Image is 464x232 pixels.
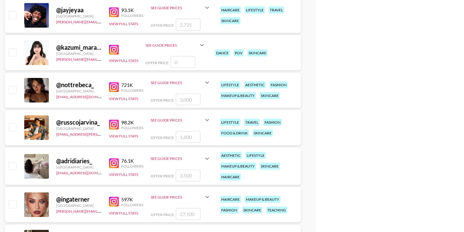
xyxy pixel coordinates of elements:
div: Followers [121,164,143,168]
div: See Guide Prices [151,6,203,10]
div: See Guide Prices [151,195,203,199]
div: @ ingaterner [56,195,102,203]
div: aesthetic [244,81,266,88]
div: Followers [121,88,143,93]
div: dance [215,49,230,56]
div: haircare [220,173,241,180]
a: [PERSON_NAME][EMAIL_ADDRESS][PERSON_NAME][DOMAIN_NAME] [56,56,176,62]
div: @ kazumi_marasigan [56,44,102,51]
div: @ jayjeyaa [56,6,102,14]
img: Instagram [109,45,119,55]
span: Offer Price: [151,23,175,28]
div: travel [244,119,260,126]
input: 2,725 [176,19,200,30]
div: aesthetic [220,152,242,159]
div: See Guide Prices [151,113,211,127]
div: fashion [263,119,282,126]
div: lifestyle [246,152,266,159]
div: makeup & beauty [220,92,256,99]
div: 597K [121,196,143,203]
input: 27,100 [176,208,200,220]
a: [EMAIL_ADDRESS][PERSON_NAME][DOMAIN_NAME] [56,131,147,137]
button: View Full Stats [109,96,138,101]
a: [EMAIL_ADDRESS][DOMAIN_NAME] [56,93,118,99]
div: See Guide Prices [151,151,211,166]
div: fashion [269,81,288,88]
img: Instagram [109,197,119,207]
div: See Guide Prices [151,80,203,85]
div: @ nottrebeca_ [56,81,102,89]
div: 93.1K [121,7,143,13]
div: teaching [266,207,287,214]
input: 1,600 [176,131,200,143]
div: pov [234,49,244,56]
div: 98.2K [121,119,143,126]
a: [PERSON_NAME][EMAIL_ADDRESS][DOMAIN_NAME] [56,18,147,24]
div: makeup & beauty [220,163,256,170]
span: Offer Price: [151,135,175,140]
div: @ russcojarvina_ [56,118,102,126]
div: skincare [247,49,268,56]
div: haircare [220,196,241,203]
span: Offer Price: [151,212,175,217]
div: See Guide Prices [145,38,206,52]
div: skincare [260,163,280,170]
div: lifestyle [220,81,240,88]
div: [GEOGRAPHIC_DATA] [56,89,102,93]
div: [GEOGRAPHIC_DATA] [56,126,102,131]
div: See Guide Prices [145,43,198,48]
button: View Full Stats [109,58,138,63]
img: Instagram [109,7,119,17]
img: Instagram [109,82,119,92]
div: See Guide Prices [151,0,211,15]
div: [GEOGRAPHIC_DATA] [56,203,102,208]
div: haircare [220,6,241,14]
div: See Guide Prices [151,75,211,90]
div: Followers [121,13,143,18]
img: Instagram [109,120,119,130]
input: 3,500 [176,170,200,181]
input: 3,000 [176,94,200,105]
div: food & drink [220,130,249,137]
div: travel [269,6,284,14]
div: [GEOGRAPHIC_DATA] [56,165,102,169]
span: Offer Price: [151,98,175,102]
div: skincare [242,207,262,214]
button: View Full Stats [109,172,138,177]
div: See Guide Prices [151,190,211,204]
div: See Guide Prices [151,156,203,161]
button: View Full Stats [109,21,138,26]
div: fashion [220,207,238,214]
span: Offer Price: [145,60,169,65]
div: skincare [220,17,240,24]
button: View Full Stats [109,134,138,138]
input: 0 [171,56,195,68]
div: lifestyle [220,119,240,126]
img: Instagram [109,158,119,168]
div: [GEOGRAPHIC_DATA] [56,51,102,56]
div: 721K [121,82,143,88]
div: makeup & beauty [245,196,280,203]
div: See Guide Prices [151,118,203,122]
a: [EMAIL_ADDRESS][DOMAIN_NAME] [56,169,118,175]
span: Offer Price: [151,174,175,178]
div: skincare [253,130,273,137]
div: [GEOGRAPHIC_DATA] [56,14,102,18]
div: 76.1K [121,158,143,164]
div: Followers [121,203,143,207]
div: skincare [260,92,280,99]
button: View Full Stats [109,211,138,215]
a: [PERSON_NAME][EMAIL_ADDRESS][DOMAIN_NAME] [56,208,147,214]
div: Followers [121,126,143,130]
div: @ adridiaries_ [56,157,102,165]
div: lifestyle [245,6,265,14]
